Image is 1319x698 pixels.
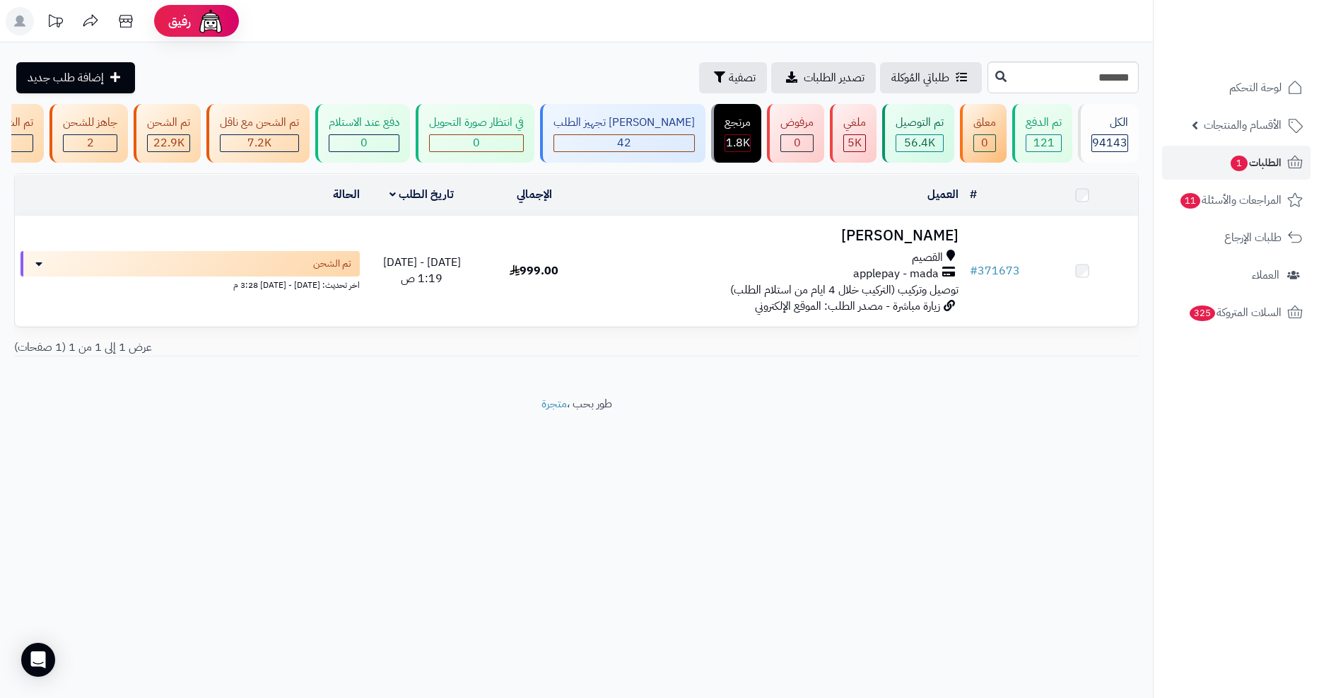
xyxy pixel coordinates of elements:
a: طلباتي المُوكلة [880,62,982,93]
div: تم الشحن مع ناقل [220,115,299,131]
div: دفع عند الاستلام [329,115,399,131]
span: 0 [360,134,368,151]
span: الأقسام والمنتجات [1204,115,1282,135]
div: تم الشحن [147,115,190,131]
div: مرتجع [725,115,751,131]
a: تاريخ الطلب [389,186,454,203]
div: معلق [973,115,996,131]
span: توصيل وتركيب (التركيب خلال 4 ايام من استلام الطلب) [730,281,959,298]
a: الحالة [333,186,360,203]
span: 22.9K [153,134,184,151]
div: اخر تحديث: [DATE] - [DATE] 3:28 م [20,277,360,291]
div: 56436 [896,135,943,151]
span: لوحة التحكم [1229,78,1282,98]
div: 2 [64,135,117,151]
span: رفيق [168,13,191,30]
span: 2 [87,134,94,151]
span: 121 [1033,134,1055,151]
span: طلباتي المُوكلة [891,69,949,86]
span: 0 [473,134,480,151]
span: 0 [794,134,801,151]
a: تم الشحن مع ناقل 7.2K [204,104,312,163]
span: applepay - mada [853,266,939,282]
a: [PERSON_NAME] تجهيز الطلب 42 [537,104,708,163]
span: 325 [1190,306,1215,321]
span: تصفية [729,69,756,86]
div: 42 [554,135,694,151]
div: [PERSON_NAME] تجهيز الطلب [553,115,695,131]
a: مرتجع 1.8K [708,104,764,163]
span: 42 [617,134,631,151]
div: 121 [1026,135,1061,151]
a: تصدير الطلبات [771,62,876,93]
a: العملاء [1162,258,1311,292]
a: تم الدفع 121 [1009,104,1075,163]
a: إضافة طلب جديد [16,62,135,93]
a: المراجعات والأسئلة11 [1162,183,1311,217]
div: الكل [1091,115,1128,131]
img: ai-face.png [197,7,225,35]
div: عرض 1 إلى 1 من 1 (1 صفحات) [4,339,577,356]
a: جاهز للشحن 2 [47,104,131,163]
div: 7223 [221,135,298,151]
span: # [970,262,978,279]
div: في انتظار صورة التحويل [429,115,524,131]
a: الإجمالي [517,186,552,203]
a: الطلبات1 [1162,146,1311,180]
div: 22898 [148,135,189,151]
div: Open Intercom Messenger [21,643,55,677]
a: #371673 [970,262,1020,279]
a: متجرة [541,395,567,412]
span: 999.00 [510,262,558,279]
span: 94143 [1092,134,1127,151]
a: السلات المتروكة325 [1162,296,1311,330]
span: 56.4K [904,134,935,151]
div: مرفوض [780,115,814,131]
span: زيارة مباشرة - مصدر الطلب: الموقع الإلكتروني [755,298,940,315]
a: لوحة التحكم [1162,71,1311,105]
a: في انتظار صورة التحويل 0 [413,104,537,163]
span: 1 [1231,156,1248,171]
h3: [PERSON_NAME] [596,228,959,244]
span: 5K [848,134,862,151]
div: ملغي [843,115,866,131]
span: 11 [1180,193,1200,209]
a: تحديثات المنصة [37,7,73,39]
a: # [970,186,977,203]
span: [DATE] - [DATE] 1:19 ص [383,254,461,287]
span: 1.8K [726,134,750,151]
span: السلات المتروكة [1188,303,1282,322]
span: تم الشحن [313,257,351,271]
a: تم الشحن 22.9K [131,104,204,163]
a: طلبات الإرجاع [1162,221,1311,255]
span: العملاء [1252,265,1279,285]
span: تصدير الطلبات [804,69,864,86]
a: تم التوصيل 56.4K [879,104,957,163]
a: مرفوض 0 [764,104,827,163]
div: 0 [974,135,995,151]
span: 7.2K [247,134,271,151]
img: logo-2.png [1223,40,1306,69]
span: القصيم [912,250,943,266]
span: طلبات الإرجاع [1224,228,1282,248]
div: 4954 [844,135,865,151]
div: 0 [329,135,399,151]
span: المراجعات والأسئلة [1179,190,1282,210]
a: الكل94143 [1075,104,1142,163]
div: تم الدفع [1026,115,1062,131]
a: ملغي 5K [827,104,879,163]
div: 1804 [725,135,750,151]
div: تم التوصيل [896,115,944,131]
a: العميل [927,186,959,203]
button: تصفية [699,62,767,93]
a: دفع عند الاستلام 0 [312,104,413,163]
div: 0 [781,135,813,151]
span: الطلبات [1229,153,1282,173]
div: جاهز للشحن [63,115,117,131]
a: معلق 0 [957,104,1009,163]
div: 0 [430,135,523,151]
span: 0 [981,134,988,151]
span: إضافة طلب جديد [28,69,104,86]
